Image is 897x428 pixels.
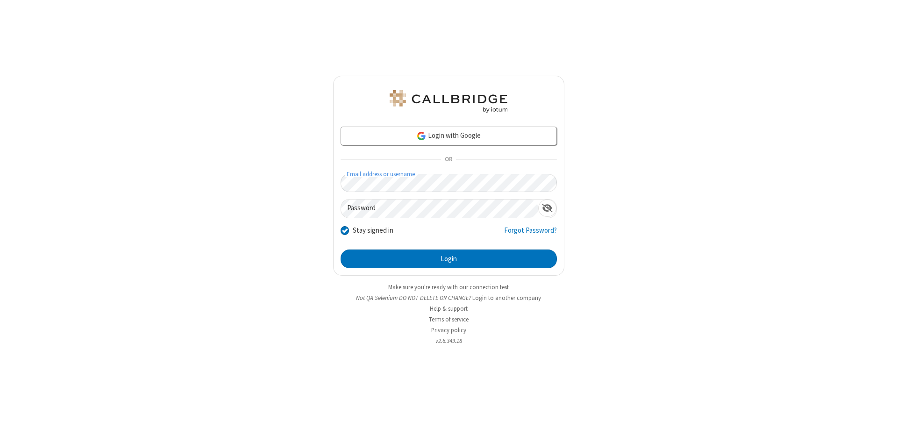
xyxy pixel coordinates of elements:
a: Forgot Password? [504,225,557,243]
a: Make sure you're ready with our connection test [388,283,509,291]
input: Password [341,200,538,218]
a: Login with Google [341,127,557,145]
a: Terms of service [429,315,469,323]
button: Login to another company [472,293,541,302]
label: Stay signed in [353,225,393,236]
img: google-icon.png [416,131,427,141]
input: Email address or username [341,174,557,192]
li: Not QA Selenium DO NOT DELETE OR CHANGE? [333,293,564,302]
img: QA Selenium DO NOT DELETE OR CHANGE [388,90,509,113]
a: Help & support [430,305,468,313]
li: v2.6.349.18 [333,336,564,345]
div: Show password [538,200,556,217]
button: Login [341,250,557,268]
span: OR [441,153,456,166]
a: Privacy policy [431,326,466,334]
